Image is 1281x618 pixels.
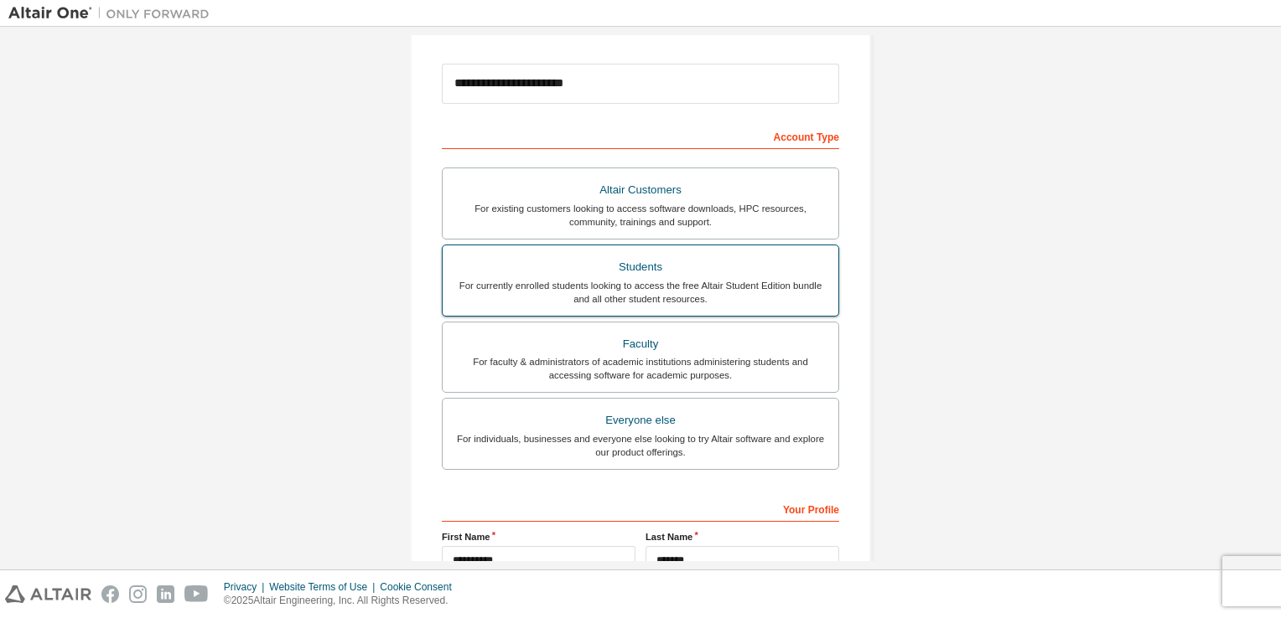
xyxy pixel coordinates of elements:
[129,585,147,603] img: instagram.svg
[184,585,209,603] img: youtube.svg
[453,355,828,382] div: For faculty & administrators of academic institutions administering students and accessing softwa...
[269,580,380,594] div: Website Terms of Use
[453,332,828,356] div: Faculty
[5,585,91,603] img: altair_logo.svg
[646,530,839,543] label: Last Name
[157,585,174,603] img: linkedin.svg
[442,530,635,543] label: First Name
[224,580,269,594] div: Privacy
[453,202,828,229] div: For existing customers looking to access software downloads, HPC resources, community, trainings ...
[453,255,828,279] div: Students
[224,594,462,608] p: © 2025 Altair Engineering, Inc. All Rights Reserved.
[8,5,218,22] img: Altair One
[453,432,828,459] div: For individuals, businesses and everyone else looking to try Altair software and explore our prod...
[101,585,119,603] img: facebook.svg
[442,495,839,522] div: Your Profile
[453,279,828,306] div: For currently enrolled students looking to access the free Altair Student Edition bundle and all ...
[453,409,828,432] div: Everyone else
[442,122,839,149] div: Account Type
[453,178,828,202] div: Altair Customers
[380,580,461,594] div: Cookie Consent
